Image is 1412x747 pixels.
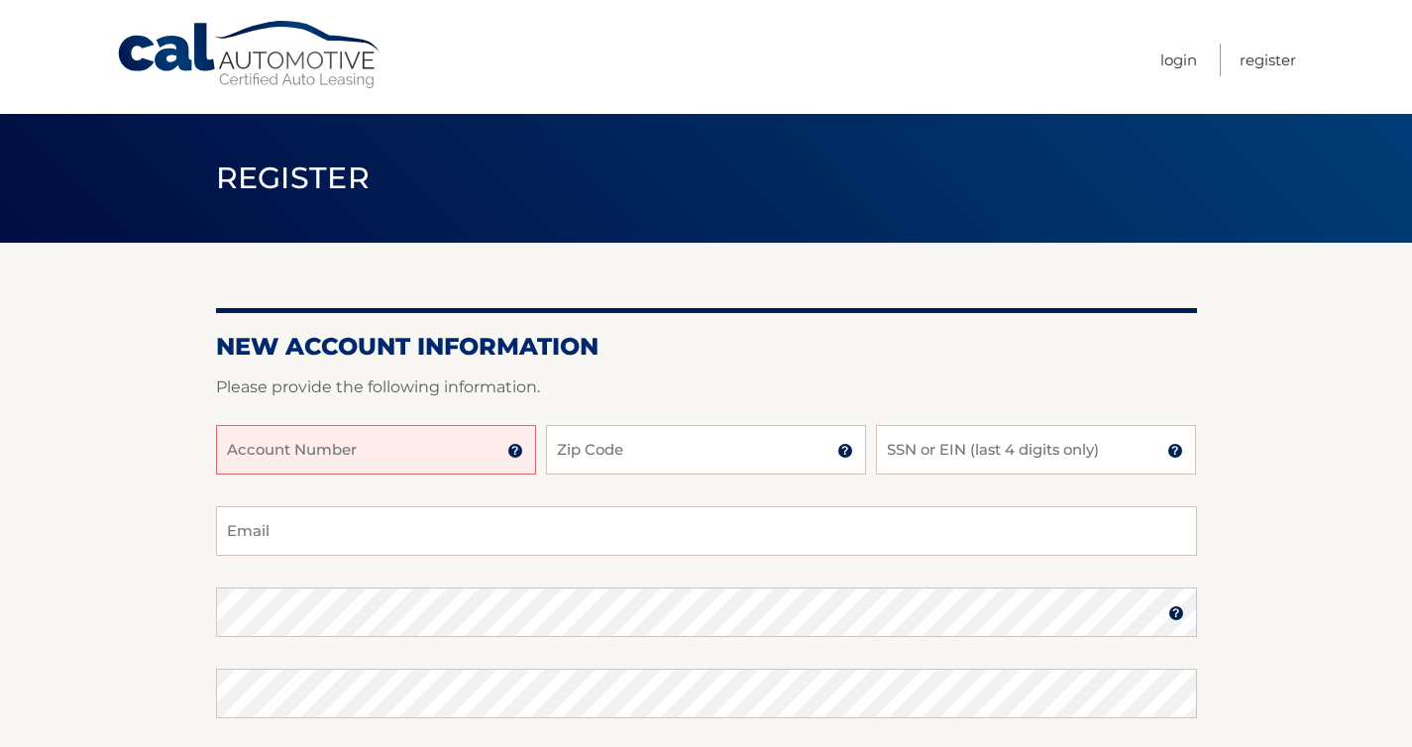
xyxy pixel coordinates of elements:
a: Login [1160,44,1197,76]
input: Account Number [216,425,536,475]
img: tooltip.svg [1167,443,1183,459]
input: Email [216,506,1197,556]
span: Register [216,160,371,196]
a: Register [1240,44,1296,76]
input: SSN or EIN (last 4 digits only) [876,425,1196,475]
input: Zip Code [546,425,866,475]
img: tooltip.svg [507,443,523,459]
img: tooltip.svg [837,443,853,459]
p: Please provide the following information. [216,373,1197,401]
a: Cal Automotive [116,20,383,90]
h2: New Account Information [216,332,1197,362]
img: tooltip.svg [1168,605,1184,621]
